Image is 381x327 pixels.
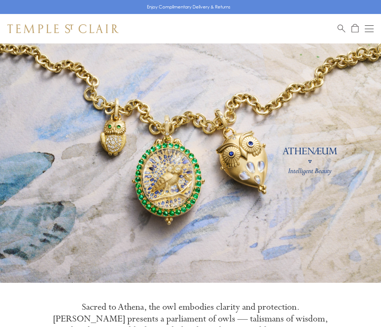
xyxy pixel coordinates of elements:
a: Search [338,24,345,33]
button: Open navigation [365,24,374,33]
img: Temple St. Clair [7,24,119,33]
p: Enjoy Complimentary Delivery & Returns [147,3,230,11]
a: Open Shopping Bag [352,24,359,33]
